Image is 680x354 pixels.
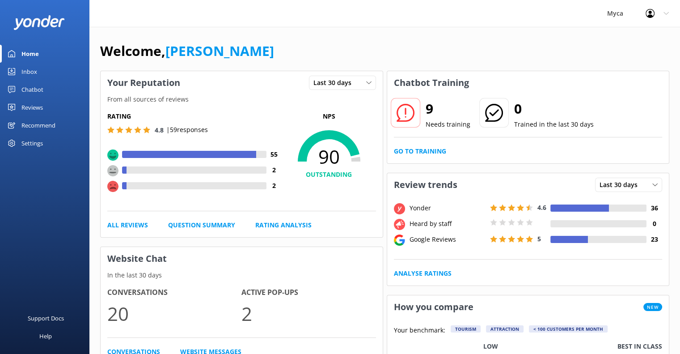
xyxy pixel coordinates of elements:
span: New [643,303,662,311]
img: yonder-white-logo.png [13,15,65,30]
span: 4.8 [155,126,164,134]
h4: Active Pop-ups [241,287,376,299]
div: Google Reviews [407,235,488,244]
span: 90 [282,145,376,168]
h3: Review trends [387,173,464,196]
h3: How you compare [387,295,480,319]
p: In the last 30 days [101,270,383,280]
div: Help [39,327,52,345]
div: Chatbot [21,81,43,98]
h5: Rating [107,111,282,121]
a: [PERSON_NAME] [165,42,274,60]
p: Needs training [426,119,470,129]
p: From all sources of reviews [101,94,383,104]
h4: 55 [266,149,282,159]
div: Yonder [407,203,488,213]
div: Settings [21,134,43,152]
div: Support Docs [28,309,64,327]
a: Analyse Ratings [394,269,452,278]
h4: 2 [266,181,282,191]
h2: 0 [514,98,594,119]
div: Attraction [486,325,524,333]
a: Question Summary [168,220,235,230]
div: Heard by staff [407,219,488,229]
h4: 36 [646,203,662,213]
p: Best in class [617,341,662,351]
p: | 59 responses [166,125,208,135]
span: Last 30 days [313,78,357,88]
h4: 2 [266,165,282,175]
span: 4.6 [537,203,546,212]
span: 5 [537,235,541,243]
div: Recommend [21,116,55,134]
h4: 23 [646,235,662,244]
h4: 0 [646,219,662,229]
div: Inbox [21,63,37,81]
h3: Your Reputation [101,71,187,94]
h4: OUTSTANDING [282,170,376,179]
h3: Chatbot Training [387,71,476,94]
div: Reviews [21,98,43,116]
div: Tourism [451,325,481,333]
h1: Welcome, [100,40,274,62]
a: All Reviews [107,220,148,230]
p: 2 [241,299,376,328]
h2: 9 [426,98,470,119]
p: NPS [282,111,376,121]
p: Your benchmark: [394,325,445,336]
div: Home [21,45,39,63]
span: Last 30 days [600,180,643,190]
h4: Conversations [107,287,241,299]
a: Rating Analysis [255,220,312,230]
div: < 100 customers per month [529,325,608,333]
h3: Website Chat [101,247,383,270]
a: Go to Training [394,146,446,156]
p: 20 [107,299,241,328]
p: Low [483,341,498,351]
p: Trained in the last 30 days [514,119,594,129]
